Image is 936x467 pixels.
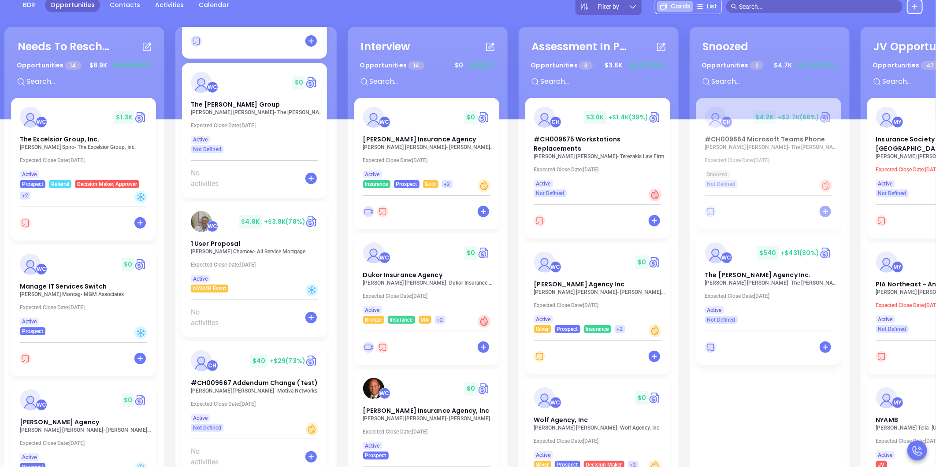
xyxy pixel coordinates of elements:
[531,57,593,74] p: Opportunities
[77,179,137,189] span: Decision Maker, Approver
[444,179,450,189] span: +2
[363,157,495,163] p: Expected Close Date: [DATE]
[609,113,649,122] span: +$1.4K (39%)
[363,242,384,263] img: Dukor Insurance Agency
[739,2,898,11] input: Search…
[193,274,208,284] span: Active
[26,76,158,87] input: Search...
[379,116,390,128] div: Walter Contreras
[20,427,152,433] p: Wayne Vitale - Vitale Agency
[363,144,495,150] p: Andrea Guillory - Harlan Insurance Agency
[354,98,501,233] div: profileWalter Contreras$0Circle dollar[PERSON_NAME] Insurance Agency[PERSON_NAME] [PERSON_NAME]- ...
[22,317,37,326] span: Active
[534,438,666,444] p: Expected Close Date: [DATE]
[191,100,280,109] span: The Reis Group
[11,245,158,381] div: profileWalter Contreras$0Circle dollarManage IT Services Switch[PERSON_NAME] Montag- MGM Associat...
[478,111,490,124] img: Quote
[534,135,621,153] span: #CH009675 Workstations Replacements
[191,401,323,407] p: Expected Close Date: [DATE]
[20,144,152,150] p: David Spiro - The Excelsior Group, Inc.
[65,61,81,70] span: 14
[525,243,670,333] a: profileWalter Contreras$0Circle dollar[PERSON_NAME] Agency Inc[PERSON_NAME] [PERSON_NAME]- [PERSO...
[892,397,903,408] div: Megan Youmans
[584,111,606,124] span: $ 3.6K
[878,324,906,334] span: Not Defined
[878,189,906,198] span: Not Defined
[365,315,382,325] span: Bronze
[134,326,147,339] div: Cold
[305,284,318,297] div: Cold
[671,2,691,11] span: Cards
[191,239,241,248] span: 1 User Proposal
[20,135,100,144] span: The Excelsior Group, Inc.
[876,415,899,424] span: NYAMB
[182,202,330,341] div: profileWalter Contreras$4.8K+$3.8K(78%)Circle dollar1 User Proposal[PERSON_NAME] Chamow- All Serv...
[182,63,327,153] a: profileWalter Contreras$0Circle dollarThe [PERSON_NAME] Group[PERSON_NAME] [PERSON_NAME]- The [PE...
[191,168,229,189] span: No activities
[20,282,107,291] span: Manage IT Services Switch
[270,356,305,365] span: +$29 (73%)
[264,217,305,226] span: +$3.8K (78%)
[20,291,152,297] p: Rachel Montag - MGM Associates
[20,254,41,275] img: Manage IT Services Switch
[361,39,410,55] div: Interview
[363,415,495,422] p: Lee Gaudette - Gaudette Insurance Agency, Inc.
[122,393,134,407] span: $ 0
[421,315,429,325] span: MA
[696,233,843,369] div: profileWalter Contreras$540+$431(80%)Circle dollarThe [PERSON_NAME] Agency Inc.[PERSON_NAME] [PER...
[464,382,477,396] span: $ 0
[182,63,330,202] div: profileWalter Contreras$0Circle dollarThe [PERSON_NAME] Group[PERSON_NAME] [PERSON_NAME]- The [PE...
[696,98,841,188] a: profileCarla Humber$4.2K+$2.7K(66%)Circle dollar#CH009664 Microsoft Teams Phone[PERSON_NAME] [PER...
[878,315,893,324] span: Active
[250,354,267,368] span: $ 40
[705,144,837,150] p: Derek Oberman - The Oberman Companies
[114,111,134,124] span: $ 1.3K
[36,399,47,411] div: Walter Contreras
[22,191,28,200] span: +2
[820,179,832,192] div: Hot
[820,246,832,259] img: Quote
[51,179,69,189] span: Referral
[207,221,218,232] div: Walter Contreras
[354,233,499,324] a: profileWalter Contreras$0Circle dollarDukor Insurance Agency[PERSON_NAME] [PERSON_NAME]- Dukor In...
[892,116,903,128] div: Megan Youmans
[134,258,147,271] a: Quote
[478,382,490,395] img: Quote
[193,145,221,154] span: Not Defined
[534,289,666,295] p: Ted Butz - Dreher Agency Inc
[876,107,897,128] img: Insurance Society of Philadelphia
[182,341,327,432] a: profileCarla Humber$40+$29(73%)Circle dollar#CH009667 Addendum Change (Test)[PERSON_NAME] [PERSON...
[464,111,477,124] span: $ 0
[627,61,666,70] span: +$1.4K (39%)
[437,315,443,325] span: +2
[354,98,499,188] a: profileWalter Contreras$0Circle dollar[PERSON_NAME] Insurance Agency[PERSON_NAME] [PERSON_NAME]- ...
[532,39,629,55] div: Assessment In Progress
[772,59,795,72] span: $ 4.7K
[649,256,661,269] a: Quote
[305,215,318,228] img: Quote
[20,389,41,411] img: Vitale Agency
[191,378,318,387] span: #CH009667 Addendum Change (Test)
[87,59,109,72] span: $ 8.9K
[696,98,843,233] div: profileCarla Humber$4.2K+$2.7K(66%)Circle dollar#CH009664 Microsoft Teams Phone[PERSON_NAME] [PER...
[878,179,893,189] span: Active
[757,246,778,260] span: $ 540
[878,450,893,460] span: Active
[705,271,811,279] span: The Willis E. Kilborne Agency Inc.
[305,76,318,89] img: Quote
[193,413,208,423] span: Active
[707,170,728,179] span: Snoozed
[134,111,147,124] img: Quote
[20,440,152,446] p: Expected Close Date: [DATE]
[536,315,551,324] span: Active
[191,109,323,115] p: Owen McKane - The Reis Group
[239,215,262,229] span: $ 4.8K
[11,33,158,98] div: Needs To RescheduleOpportunities 14$8.9K+$5.8K(66%)
[536,450,551,460] span: Active
[540,76,672,87] input: Search...
[191,388,323,394] p: Walter Contreras - Motiva Networks
[820,111,832,124] a: Quote
[22,326,43,336] span: Prospect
